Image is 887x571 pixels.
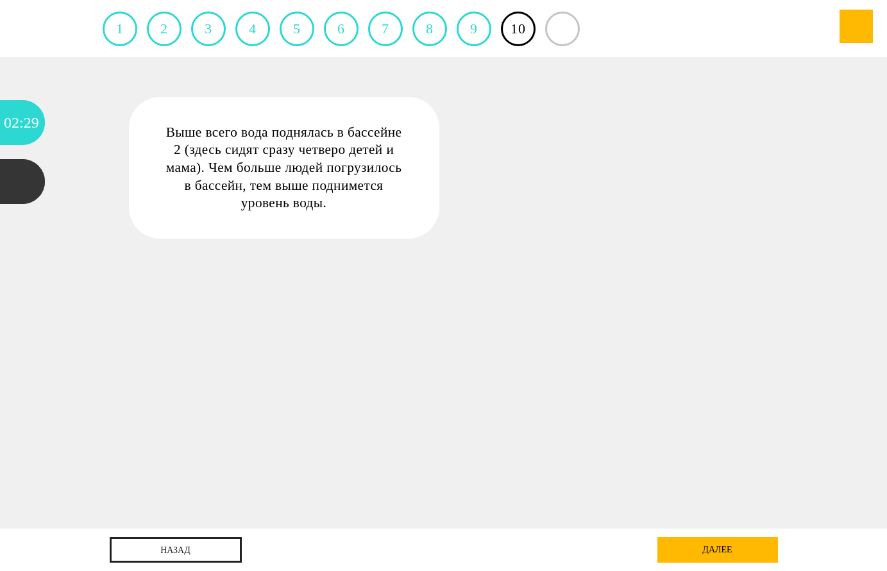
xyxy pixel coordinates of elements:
[24,100,39,145] div: 29
[110,537,242,563] a: назад
[280,12,314,46] a: 5
[103,12,137,46] a: 1
[147,12,182,46] a: 2
[405,105,431,132] div: Нажми на ГЛАЗ, чтобы скрыть текст и посмотреть картинку полностью
[324,12,359,46] a: 6
[412,12,447,46] a: 8
[457,12,491,46] a: 9
[191,12,226,46] a: 3
[164,124,403,212] div: Выше всего вода поднялась в бассейне 2 (здесь сидят сразу четверо детей и мама). Чем больше людей...
[368,12,403,46] a: 7
[657,537,778,563] div: далее
[235,12,270,46] a: 4
[501,12,536,46] a: 10
[19,100,24,145] div: :
[4,100,19,145] div: 02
